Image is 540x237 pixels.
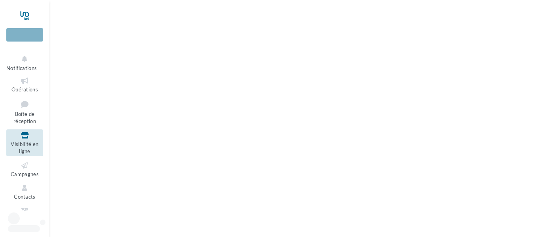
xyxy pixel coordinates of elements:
a: Boîte de réception [6,97,43,126]
span: Campagnes [11,171,39,177]
span: Boîte de réception [13,111,36,125]
a: Visibilité en ligne [6,129,43,156]
div: Nouvelle campagne [6,28,43,42]
span: Notifications [6,65,37,71]
a: Campagnes [6,159,43,179]
a: Médiathèque [6,205,43,224]
a: Contacts [6,182,43,201]
span: Opérations [11,86,38,93]
span: Visibilité en ligne [11,141,38,155]
span: Contacts [14,193,36,200]
a: Opérations [6,75,43,94]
